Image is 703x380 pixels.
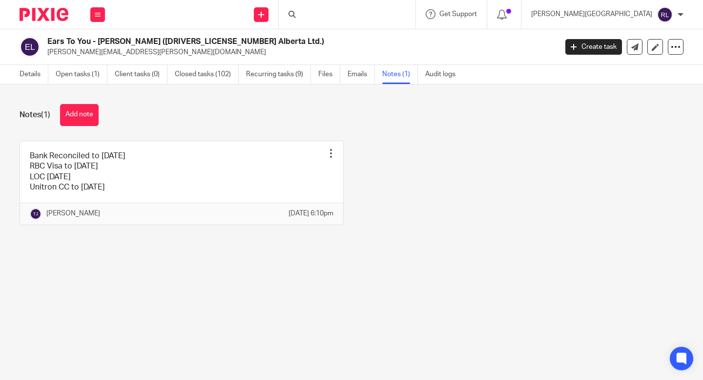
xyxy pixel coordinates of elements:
[47,47,551,57] p: [PERSON_NAME][EMAIL_ADDRESS][PERSON_NAME][DOMAIN_NAME]
[425,65,463,84] a: Audit logs
[30,208,41,220] img: svg%3E
[41,111,50,119] span: (1)
[439,11,477,18] span: Get Support
[115,65,167,84] a: Client tasks (0)
[46,209,100,218] p: [PERSON_NAME]
[47,37,450,47] h2: Ears To You - [PERSON_NAME] ([DRIVERS_LICENSE_NUMBER] Alberta Ltd.)
[246,65,311,84] a: Recurring tasks (9)
[382,65,418,84] a: Notes (1)
[175,65,239,84] a: Closed tasks (102)
[657,7,673,22] img: svg%3E
[348,65,375,84] a: Emails
[289,209,333,218] p: [DATE] 6:10pm
[318,65,340,84] a: Files
[531,9,652,19] p: [PERSON_NAME][GEOGRAPHIC_DATA]
[565,39,622,55] a: Create task
[20,37,40,57] img: svg%3E
[20,8,68,21] img: Pixie
[20,65,48,84] a: Details
[20,110,50,120] h1: Notes
[60,104,99,126] button: Add note
[56,65,107,84] a: Open tasks (1)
